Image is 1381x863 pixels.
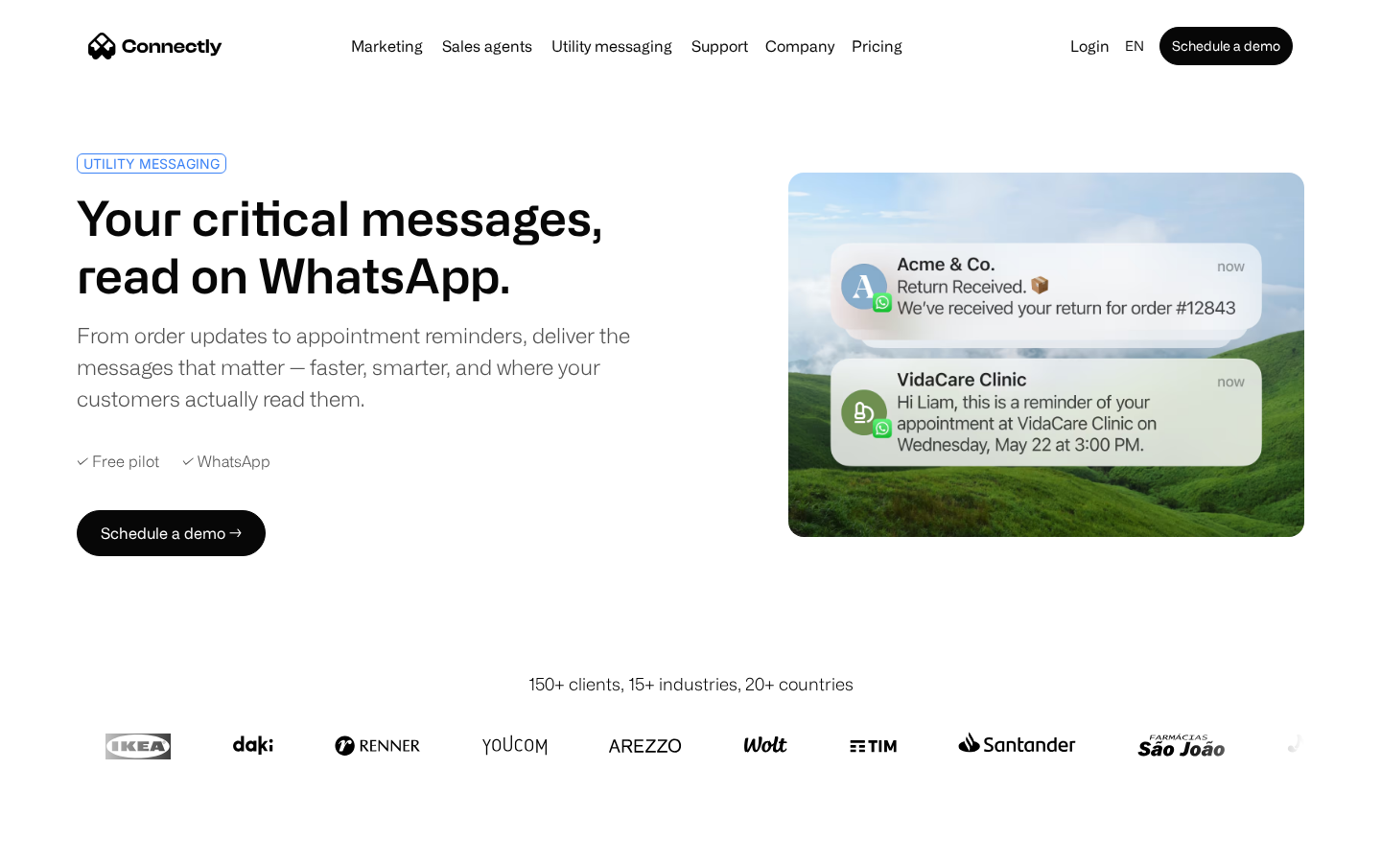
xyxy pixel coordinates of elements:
div: en [1125,33,1144,59]
a: Schedule a demo [1159,27,1293,65]
div: Company [765,33,834,59]
a: Utility messaging [544,38,680,54]
ul: Language list [38,829,115,856]
aside: Language selected: English [19,828,115,856]
a: Schedule a demo → [77,510,266,556]
div: UTILITY MESSAGING [83,156,220,171]
a: home [88,32,222,60]
div: Company [760,33,840,59]
h1: Your critical messages, read on WhatsApp. [77,189,683,304]
div: ✓ WhatsApp [182,453,270,471]
div: From order updates to appointment reminders, deliver the messages that matter — faster, smarter, ... [77,319,683,414]
div: en [1117,33,1156,59]
div: 150+ clients, 15+ industries, 20+ countries [528,671,854,697]
a: Sales agents [434,38,540,54]
a: Pricing [844,38,910,54]
a: Login [1063,33,1117,59]
a: Support [684,38,756,54]
a: Marketing [343,38,431,54]
div: ✓ Free pilot [77,453,159,471]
